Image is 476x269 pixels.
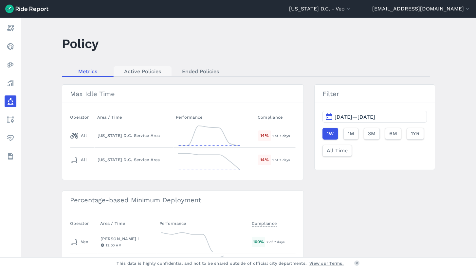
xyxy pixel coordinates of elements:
[407,128,424,140] button: 1YR
[98,217,157,230] th: Area / Time
[343,128,358,140] button: 1M
[95,111,173,124] th: Area / Time
[327,130,334,138] span: 1W
[70,111,95,124] th: Operator
[335,114,375,120] span: [DATE]—[DATE]
[258,113,283,120] span: Compliance
[5,77,16,89] a: Analyze
[258,130,271,141] div: 14 %
[62,35,99,53] h1: Policy
[101,236,154,242] div: [PERSON_NAME] 1
[5,41,16,52] a: Realtime
[5,114,16,126] a: Areas
[98,157,170,163] div: [US_STATE] D.C. Service Area
[252,237,265,247] div: 100 %
[5,59,16,71] a: Heatmaps
[266,239,295,245] div: 7 of 7 days
[272,133,295,139] div: 1 of 7 days
[70,155,87,165] div: All
[368,130,375,138] span: 3M
[289,5,352,13] button: [US_STATE] D.C. - Veo
[348,130,354,138] span: 1M
[309,260,344,266] a: View our Terms.
[364,128,380,140] button: 3M
[62,85,303,103] h3: Max Idle Time
[252,219,277,227] span: Compliance
[62,66,114,76] a: Metrics
[322,128,338,140] button: 1W
[322,111,427,123] button: [DATE]—[DATE]
[70,237,88,247] div: Veo
[327,147,348,155] span: All Time
[5,150,16,162] a: Datasets
[114,66,172,76] a: Active Policies
[70,130,87,141] div: All
[98,132,170,139] div: [US_STATE] D.C. Service Area
[389,130,397,138] span: 6M
[322,145,352,157] button: All Time
[101,242,154,248] div: 12:00 AM
[5,95,16,107] a: Policy
[372,5,471,13] button: [EMAIL_ADDRESS][DOMAIN_NAME]
[173,111,255,124] th: Performance
[272,157,295,163] div: 1 of 7 days
[62,191,303,209] h3: Percentage-based Minimum Deployment
[258,155,271,165] div: 14 %
[5,132,16,144] a: Health
[5,5,48,13] img: Ride Report
[172,66,229,76] a: Ended Policies
[5,22,16,34] a: Report
[70,217,98,230] th: Operator
[157,217,249,230] th: Performance
[315,85,435,103] h3: Filter
[385,128,401,140] button: 6M
[411,130,420,138] span: 1YR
